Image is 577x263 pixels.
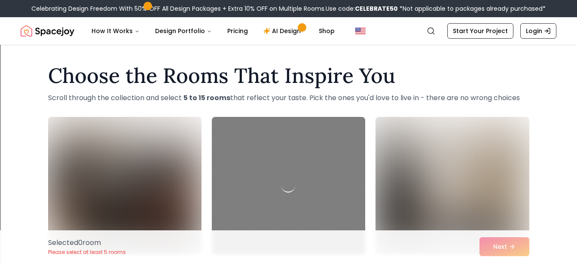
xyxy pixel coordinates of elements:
[326,4,398,13] span: Use code:
[220,22,255,40] a: Pricing
[85,22,342,40] nav: Main
[48,238,126,248] p: Selected 0 room
[48,249,126,256] p: Please select at least 5 rooms
[256,22,310,40] a: AI Design
[520,23,556,39] a: Login
[21,22,74,40] a: Spacejoy
[148,22,219,40] button: Design Portfolio
[355,4,398,13] b: CELEBRATE50
[21,17,556,45] nav: Global
[85,22,147,40] button: How It Works
[355,26,366,36] img: United States
[398,4,546,13] span: *Not applicable to packages already purchased*
[447,23,513,39] a: Start Your Project
[312,22,342,40] a: Shop
[21,22,74,40] img: Spacejoy Logo
[31,4,546,13] div: Celebrating Design Freedom With 50% OFF All Design Packages + Extra 10% OFF on Multiple Rooms.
